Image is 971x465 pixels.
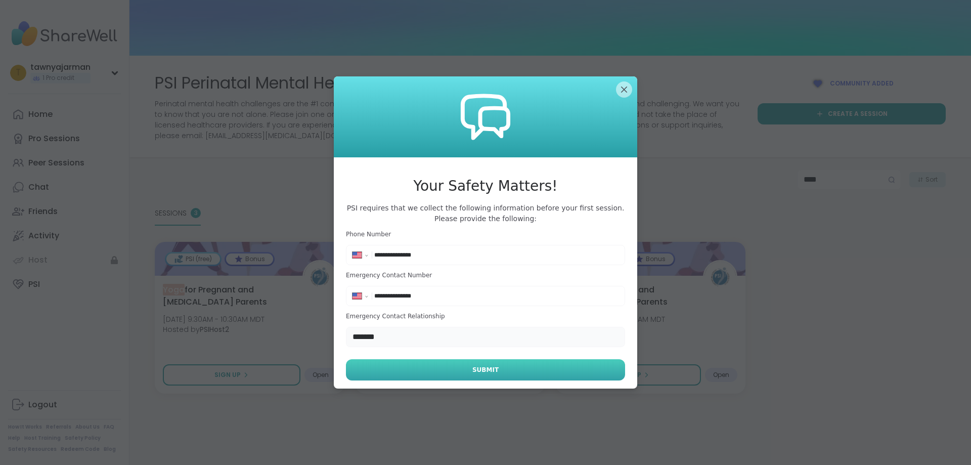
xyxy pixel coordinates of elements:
h3: Emergency Contact Number [346,271,625,280]
button: Submit [346,359,625,381]
span: PSI requires that we collect the following information before your first session. Please provide ... [346,203,625,224]
h3: Emergency Contact Relationship [346,312,625,321]
h3: Phone Number [346,230,625,239]
h3: Your Safety Matters! [346,176,625,197]
img: United States [352,293,362,299]
span: Submit [472,365,499,374]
